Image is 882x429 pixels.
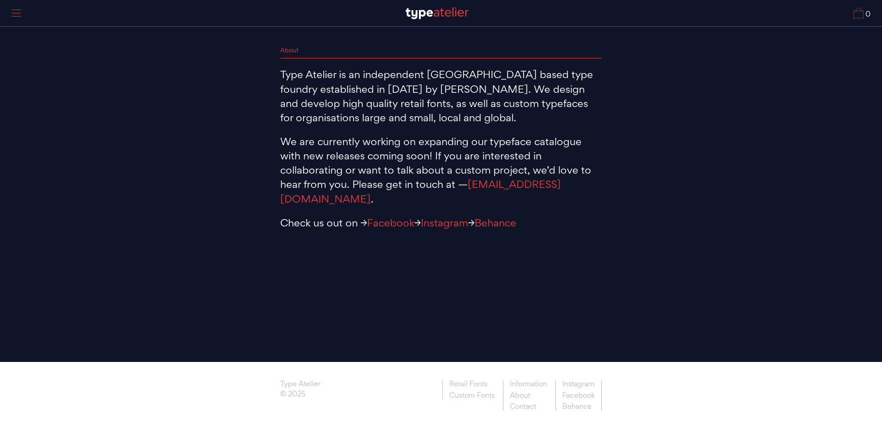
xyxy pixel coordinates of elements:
a: Information [503,380,554,390]
img: TA_Logo.svg [406,7,469,19]
p: Type Atelier is an independent [GEOGRAPHIC_DATA] based type foundry established in [DATE] by [PER... [280,68,602,125]
a: Type Atelier [280,380,320,390]
a: Facebook [367,216,414,231]
a: Instagram [421,216,468,231]
a: Custom Fonts [442,390,501,400]
a: [EMAIL_ADDRESS][DOMAIN_NAME] [280,177,561,206]
span: © 2025 [280,390,320,401]
a: Behance [555,401,602,411]
a: Instagram [555,380,602,390]
p: We are currently working on expanding our typeface catalogue with new releases coming soon! If yo... [280,135,602,206]
a: Facebook [555,390,602,401]
a: Behance [475,216,516,231]
h1: About [280,46,602,58]
a: Retail Fonts [442,380,501,390]
a: 0 [854,8,871,18]
a: Contact [503,401,554,411]
span: 0 [864,11,871,18]
p: Check us out on → → → [280,216,602,230]
a: About [503,390,554,401]
img: Cart_Icon.svg [854,8,864,18]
